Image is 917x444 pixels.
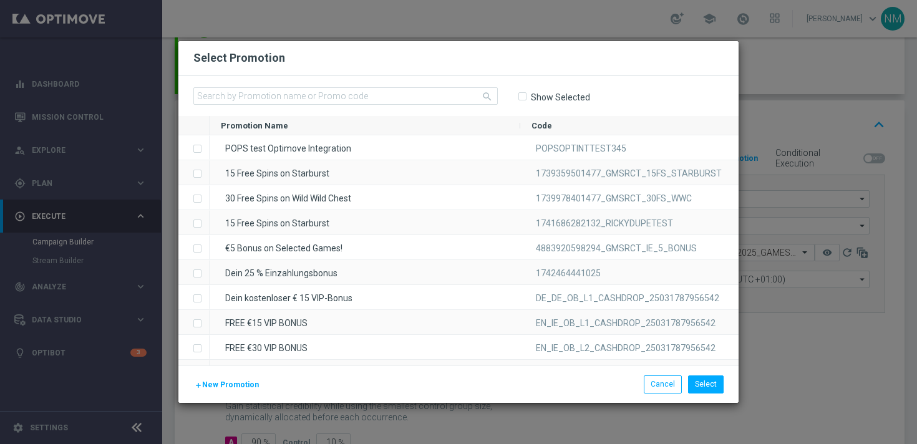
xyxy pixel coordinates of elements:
div: Press SPACE to select this row. [210,235,739,260]
span: Promotion Name [221,121,288,130]
div: Dein 25 % Einzahlungsbonus [210,260,520,284]
button: Cancel [644,375,682,393]
div: Press SPACE to select this row. [178,185,210,210]
button: Select [688,375,724,393]
span: New Promotion [202,380,259,389]
div: FREE €50 VIP BONUS [210,360,520,384]
div: Press SPACE to select this row. [178,260,210,285]
div: Press SPACE to select this row. [210,160,739,185]
div: POPS test Optimove Integration [210,135,520,160]
div: 30 Free Spins on Wild Wild Chest [210,185,520,210]
span: POPSOPTINTTEST345 [536,143,626,153]
div: FREE €30 VIP BONUS [210,335,520,359]
div: Press SPACE to select this row. [178,160,210,185]
div: Press SPACE to select this row. [178,285,210,310]
div: Press SPACE to select this row. [178,310,210,335]
div: Press SPACE to select this row. [210,285,739,310]
div: FREE €15 VIP BONUS [210,310,520,334]
span: 1739978401477_GMSRCT_30FS_WWC [536,193,692,203]
span: EN_IE_OB_L1_CASHDROP_25031787956542 [536,318,716,328]
span: Code [531,121,552,130]
div: Press SPACE to select this row. [210,210,739,235]
span: 1742464441025 [536,268,601,278]
div: Press SPACE to select this row. [178,135,210,160]
div: Press SPACE to select this row. [210,310,739,335]
input: Search by Promotion name or Promo code [193,87,498,105]
i: add [195,382,202,389]
div: 15 Free Spins on Starburst [210,160,520,185]
div: €5 Bonus on Selected Games! [210,235,520,259]
div: Dein kostenloser € 15 VIP-Bonus [210,285,520,309]
div: Press SPACE to select this row. [178,235,210,260]
div: Press SPACE to select this row. [210,135,739,160]
span: DE_DE_OB_L1_CASHDROP_25031787956542 [536,293,719,303]
div: Press SPACE to select this row. [178,210,210,235]
div: Press SPACE to select this row. [210,185,739,210]
div: Press SPACE to select this row. [210,260,739,285]
span: 1741686282132_RICKYDUPETEST [536,218,673,228]
i: search [482,91,493,102]
div: Press SPACE to select this row. [178,335,210,360]
span: 4883920598294_GMSRCT_IE_5_BONUS [536,243,697,253]
span: EN_IE_OB_L2_CASHDROP_25031787956542 [536,343,716,353]
span: 1739359501477_GMSRCT_15FS_STARBURST [536,168,722,178]
button: New Promotion [193,378,260,392]
div: Press SPACE to select this row. [210,335,739,360]
label: Show Selected [530,92,590,103]
div: Press SPACE to select this row. [210,360,739,385]
div: Press SPACE to select this row. [178,360,210,385]
div: 15 Free Spins on Starburst [210,210,520,234]
h2: Select Promotion [193,51,285,65]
